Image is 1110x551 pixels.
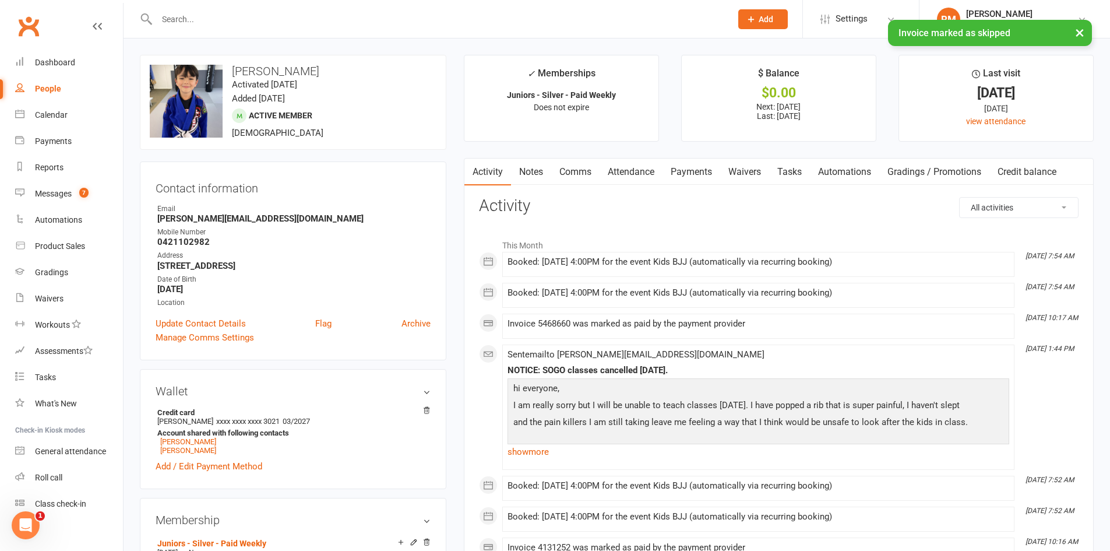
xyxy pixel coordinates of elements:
i: [DATE] 10:17 AM [1026,314,1078,322]
a: General attendance kiosk mode [15,438,123,465]
li: [PERSON_NAME] [156,406,431,457]
time: Added [DATE] [232,93,285,104]
strong: [STREET_ADDRESS] [157,261,431,271]
a: Automations [15,207,123,233]
a: [PERSON_NAME] [160,446,216,455]
div: Last visit [972,66,1020,87]
div: Dashboard [35,58,75,67]
a: Workouts [15,312,123,338]
a: Manage Comms Settings [156,331,254,345]
p: I am really sorry but I will be unable to teach classes [DATE]. I have popped a rib that is super... [510,398,1006,415]
span: Sent email to [PERSON_NAME][EMAIL_ADDRESS][DOMAIN_NAME] [508,349,764,360]
a: Gradings / Promotions [879,159,989,185]
h3: Wallet [156,385,431,398]
div: Tasks [35,373,56,382]
a: Class kiosk mode [15,491,123,517]
div: Payments [35,136,72,146]
div: NOTICE: SOGO classes cancelled [DATE]. [508,366,1009,375]
a: Flag [315,317,332,331]
div: $0.00 [692,87,865,99]
i: [DATE] 7:54 AM [1026,283,1074,291]
div: Automations [35,215,82,224]
strong: Credit card [157,408,425,417]
a: Tasks [15,364,123,391]
div: Mobile Number [157,227,431,238]
span: 03/2027 [283,417,310,426]
strong: [DATE] [157,284,431,294]
a: show more [508,444,1009,460]
a: Product Sales [15,233,123,259]
li: This Month [479,233,1079,252]
i: ✓ [527,68,535,79]
a: Attendance [600,159,663,185]
div: Date of Birth [157,274,431,285]
div: Class check-in [35,499,86,508]
a: Add / Edit Payment Method [156,459,262,473]
div: Workouts [35,320,70,329]
div: [PERSON_NAME] [966,9,1077,19]
strong: Juniors - Silver - Paid Weekly [507,90,616,100]
a: Gradings [15,259,123,286]
span: Does not expire [534,103,589,112]
div: Booked: [DATE] 4:00PM for the event Kids BJJ (automatically via recurring booking) [508,512,1009,522]
span: 1 [36,511,45,521]
a: What's New [15,391,123,417]
div: [DATE] [910,102,1083,115]
div: Reports [35,163,64,172]
i: [DATE] 7:54 AM [1026,252,1074,260]
i: [DATE] 1:44 PM [1026,345,1074,353]
div: Messages [35,189,72,198]
i: [DATE] 7:52 AM [1026,476,1074,484]
a: Roll call [15,465,123,491]
p: and the pain killers I am still taking leave me feeling a way that I think would be unsafe to loo... [510,415,1006,432]
div: Waivers [35,294,64,303]
span: 7 [79,188,89,198]
a: Juniors - Silver - Paid Weekly [157,539,266,548]
div: SOGO Academy of Martial Arts [966,19,1077,30]
h3: Membership [156,514,431,527]
a: Payments [663,159,720,185]
a: Calendar [15,102,123,128]
a: Credit balance [989,159,1065,185]
a: Tasks [769,159,810,185]
div: Product Sales [35,241,85,251]
i: [DATE] 7:52 AM [1026,507,1074,515]
a: People [15,76,123,102]
div: [DATE] [910,87,1083,99]
a: Comms [551,159,600,185]
p: Next: [DATE] Last: [DATE] [692,102,865,121]
h3: Activity [479,197,1079,215]
div: Assessments [35,346,93,356]
div: Roll call [35,473,62,482]
div: Email [157,203,431,215]
a: Reports [15,155,123,181]
a: view attendance [966,117,1026,126]
button: × [1069,20,1090,45]
div: Invoice marked as skipped [888,20,1092,46]
a: Assessments [15,338,123,364]
a: Activity [464,159,511,185]
div: People [35,84,61,93]
a: Clubworx [14,12,43,41]
iframe: Intercom live chat [12,511,40,539]
a: Messages 7 [15,181,123,207]
a: Payments [15,128,123,155]
button: Add [738,9,788,29]
span: Active member [249,111,312,120]
p: hi everyone, [510,381,1006,398]
h3: Contact information [156,177,431,195]
div: Booked: [DATE] 4:00PM for the event Kids BJJ (automatically via recurring booking) [508,481,1009,491]
input: Search... [153,11,723,27]
time: Activated [DATE] [232,79,297,90]
div: $ Balance [758,66,799,87]
a: Waivers [15,286,123,312]
span: [DEMOGRAPHIC_DATA] [232,128,323,138]
strong: [PERSON_NAME][EMAIL_ADDRESS][DOMAIN_NAME] [157,213,431,224]
a: Update Contact Details [156,317,246,331]
div: General attendance [35,447,106,456]
a: [PERSON_NAME] [160,437,216,446]
div: RM [937,8,960,31]
div: Booked: [DATE] 4:00PM for the event Kids BJJ (automatically via recurring booking) [508,288,1009,298]
a: Automations [810,159,879,185]
a: Archive [401,317,431,331]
